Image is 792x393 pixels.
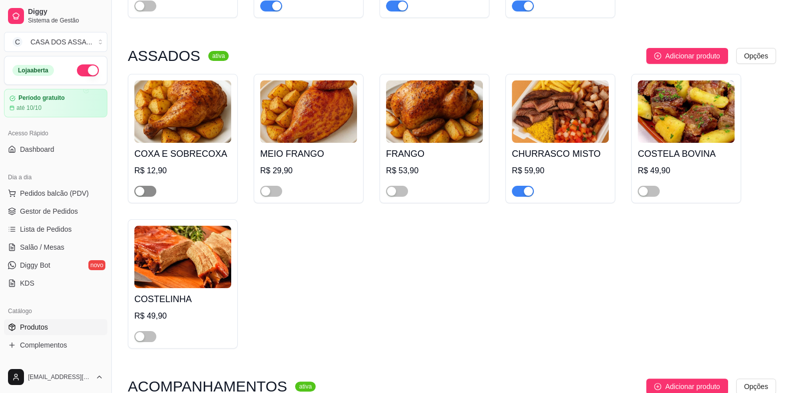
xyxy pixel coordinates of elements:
[134,226,231,288] img: product-image
[134,80,231,143] img: product-image
[386,165,483,177] div: R$ 53,90
[28,7,103,16] span: Diggy
[295,382,316,392] sup: ativa
[665,381,720,392] span: Adicionar produto
[134,310,231,322] div: R$ 49,90
[4,221,107,237] a: Lista de Pedidos
[4,4,107,28] a: DiggySistema de Gestão
[4,239,107,255] a: Salão / Mesas
[12,65,54,76] div: Loja aberta
[12,37,22,47] span: C
[134,165,231,177] div: R$ 12,90
[260,165,357,177] div: R$ 29,90
[20,340,67,350] span: Complementos
[512,80,609,143] img: product-image
[4,365,107,389] button: [EMAIL_ADDRESS][DOMAIN_NAME]
[744,50,768,61] span: Opções
[4,125,107,141] div: Acesso Rápido
[77,64,99,76] button: Alterar Status
[386,80,483,143] img: product-image
[4,337,107,353] a: Complementos
[260,147,357,161] h4: MEIO FRANGO
[20,144,54,154] span: Dashboard
[134,147,231,161] h4: COXA E SOBRECOXA
[4,319,107,335] a: Produtos
[260,80,357,143] img: product-image
[20,206,78,216] span: Gestor de Pedidos
[20,322,48,332] span: Produtos
[4,257,107,273] a: Diggy Botnovo
[208,51,229,61] sup: ativa
[654,383,661,390] span: plus-circle
[4,185,107,201] button: Pedidos balcão (PDV)
[4,203,107,219] a: Gestor de Pedidos
[654,52,661,59] span: plus-circle
[20,242,64,252] span: Salão / Mesas
[4,141,107,157] a: Dashboard
[638,147,735,161] h4: COSTELA BOVINA
[16,104,41,112] article: até 10/10
[20,188,89,198] span: Pedidos balcão (PDV)
[128,381,287,393] h3: ACOMPANHAMENTOS
[736,48,776,64] button: Opções
[20,224,72,234] span: Lista de Pedidos
[134,292,231,306] h4: COSTELINHA
[18,94,65,102] article: Período gratuito
[512,165,609,177] div: R$ 59,90
[4,169,107,185] div: Dia a dia
[386,147,483,161] h4: FRANGO
[30,37,92,47] div: CASA DOS ASSA ...
[4,275,107,291] a: KDS
[512,147,609,161] h4: CHURRASCO MISTO
[4,89,107,117] a: Período gratuitoaté 10/10
[20,278,34,288] span: KDS
[128,50,200,62] h3: ASSADOS
[4,32,107,52] button: Select a team
[28,16,103,24] span: Sistema de Gestão
[646,48,728,64] button: Adicionar produto
[20,260,50,270] span: Diggy Bot
[744,381,768,392] span: Opções
[28,373,91,381] span: [EMAIL_ADDRESS][DOMAIN_NAME]
[638,80,735,143] img: product-image
[4,303,107,319] div: Catálogo
[638,165,735,177] div: R$ 49,90
[665,50,720,61] span: Adicionar produto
